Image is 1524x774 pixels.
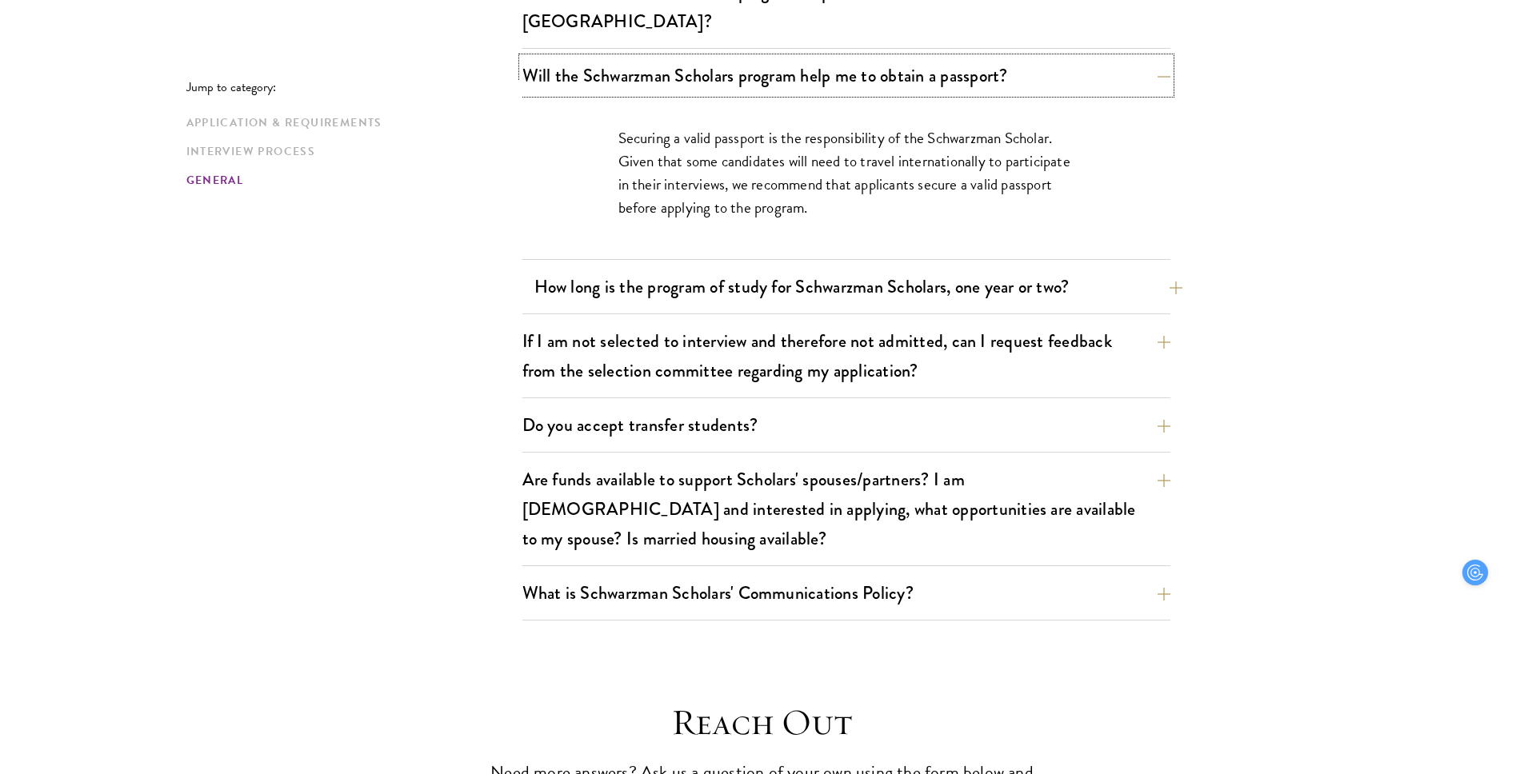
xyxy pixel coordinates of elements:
p: Jump to category: [186,80,522,94]
button: Do you accept transfer students? [522,407,1170,443]
button: If I am not selected to interview and therefore not admitted, can I request feedback from the sel... [522,323,1170,389]
button: How long is the program of study for Schwarzman Scholars, one year or two? [534,269,1182,305]
a: Application & Requirements [186,114,513,131]
button: What is Schwarzman Scholars' Communications Policy? [522,575,1170,611]
button: Will the Schwarzman Scholars program help me to obtain a passport? [522,58,1170,94]
p: Securing a valid passport is the responsibility of the Schwarzman Scholar. Given that some candid... [618,126,1074,219]
button: Are funds available to support Scholars' spouses/partners? I am [DEMOGRAPHIC_DATA] and interested... [522,461,1170,557]
a: Interview Process [186,143,513,160]
h3: Reach Out [486,700,1038,745]
a: General [186,172,513,189]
